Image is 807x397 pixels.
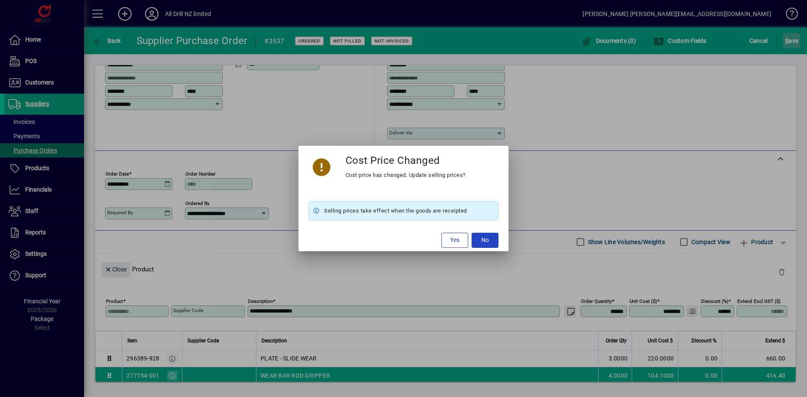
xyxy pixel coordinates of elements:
[345,170,466,180] div: Cost price has changed. Update selling prices?
[324,206,467,216] span: Selling prices take effect when the goods are receipted
[450,236,459,245] span: Yes
[441,233,468,248] button: Yes
[345,154,440,166] h3: Cost Price Changed
[481,236,489,245] span: No
[472,233,498,248] button: No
